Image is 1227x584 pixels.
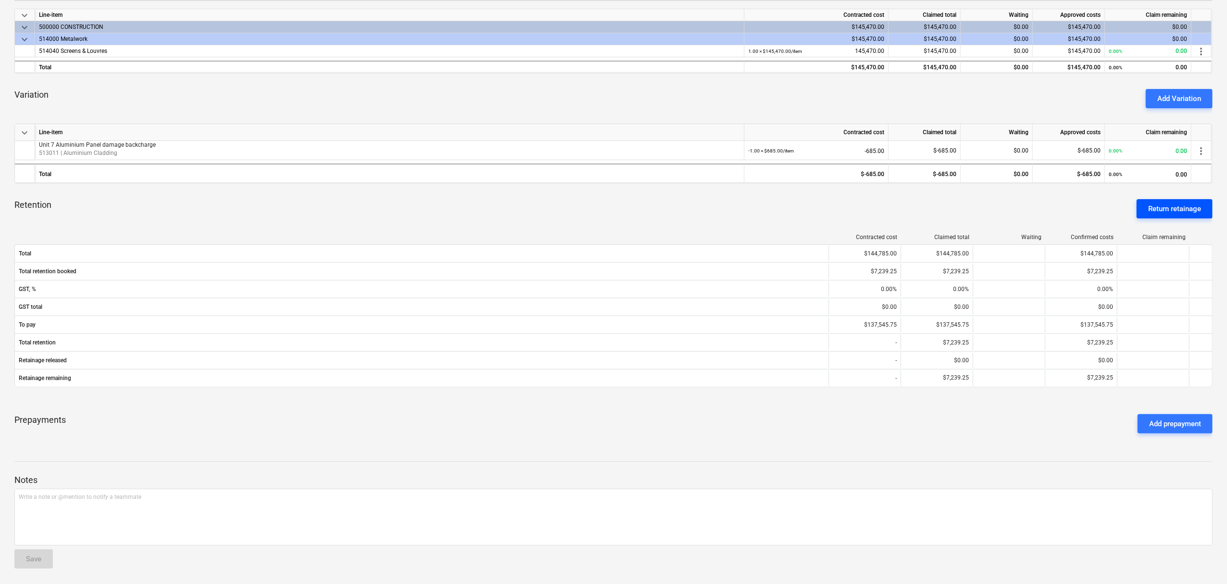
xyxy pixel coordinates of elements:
[14,199,51,218] p: Retention
[829,281,901,297] div: 0.00%
[829,264,901,279] div: $7,239.25
[748,141,884,161] div: -685.00
[889,21,961,33] div: $145,470.00
[39,45,740,57] div: 514040 Screens & Louvres
[933,147,956,154] span: $-685.00
[19,286,825,292] span: GST, %
[35,9,744,21] div: Line-item
[1148,203,1201,215] div: Return retainage
[39,33,740,45] div: 514000 Metalwork
[1109,148,1122,153] small: 0.00%
[19,339,825,346] span: Total retention
[961,33,1033,45] div: $0.00
[943,374,969,382] p: $7,239.25
[744,33,889,45] div: $145,470.00
[35,164,744,183] div: Total
[744,124,889,141] div: Contracted cost
[889,124,961,141] div: Claimed total
[1087,374,1113,382] p: $7,239.25
[829,246,901,261] div: $144,785.00
[901,246,973,261] div: $144,785.00
[1078,147,1101,154] span: $-685.00
[889,9,961,21] div: Claimed total
[1045,246,1117,261] div: $144,785.00
[1045,281,1117,297] div: 0.00%
[748,148,794,153] small: -1.00 × $685.00 / item
[19,375,825,381] span: Retainage remaining
[1195,46,1207,57] span: more_vert
[1033,21,1105,33] div: $145,470.00
[1033,61,1105,73] div: $145,470.00
[19,22,30,33] span: keyboard_arrow_down
[744,61,889,73] div: $145,470.00
[1105,21,1191,33] div: $0.00
[829,353,901,368] div: -
[19,304,825,310] span: GST total
[744,164,889,183] div: $-685.00
[19,250,825,257] span: Total
[1033,124,1105,141] div: Approved costs
[39,21,740,33] div: 500000 CONSTRUCTION
[961,124,1033,141] div: Waiting
[1033,164,1105,183] div: $-685.00
[901,353,973,368] div: $0.00
[1033,33,1105,45] div: $145,470.00
[1109,65,1122,70] small: 0.00%
[829,335,901,350] div: -
[1045,353,1117,368] div: $0.00
[35,124,744,141] div: Line-item
[39,149,740,157] p: 513011 | Aluminium Cladding
[19,321,825,328] span: To pay
[833,234,897,241] div: Contracted cost
[1109,165,1187,184] div: 0.00
[35,61,744,73] div: Total
[961,164,1033,183] div: $0.00
[961,9,1033,21] div: Waiting
[1014,48,1029,54] span: $0.00
[961,61,1033,73] div: $0.00
[19,357,825,364] span: Retainage released
[1109,172,1122,177] small: 0.00%
[748,45,884,57] div: 145,470.00
[829,370,901,386] div: -
[889,33,961,45] div: $145,470.00
[924,48,956,54] span: $145,470.00
[19,127,30,139] span: keyboard_arrow_down
[1014,147,1029,154] span: $0.00
[901,335,973,350] div: $7,239.25
[1105,9,1191,21] div: Claim remaining
[744,21,889,33] div: $145,470.00
[1033,9,1105,21] div: Approved costs
[1045,317,1117,332] div: $137,545.75
[901,264,973,279] div: $7,239.25
[829,299,901,315] div: $0.00
[1138,414,1213,433] button: Add prepayment
[1109,49,1122,54] small: 0.00%
[1068,48,1101,54] span: $145,470.00
[889,61,961,73] div: $145,470.00
[961,21,1033,33] div: $0.00
[14,414,66,433] p: Prepayments
[1105,33,1191,45] div: $0.00
[14,474,1213,486] p: Notes
[1109,45,1187,57] div: 0.00
[901,299,973,315] div: $0.00
[889,164,961,183] div: $-685.00
[744,9,889,21] div: Contracted cost
[1195,145,1207,157] span: more_vert
[1045,264,1117,279] div: $7,239.25
[1137,199,1213,218] button: Return retainage
[1109,141,1187,161] div: 0.00
[1049,234,1114,241] div: Confirmed costs
[977,234,1041,241] div: Waiting
[1121,234,1186,241] div: Claim remaining
[19,10,30,21] span: keyboard_arrow_down
[1157,92,1201,105] div: Add Variation
[1146,89,1213,108] button: Add Variation
[14,89,49,101] p: Variation
[829,317,901,332] div: $137,545.75
[1105,124,1191,141] div: Claim remaining
[19,34,30,45] span: keyboard_arrow_down
[1149,418,1201,430] div: Add prepayment
[39,141,740,149] p: Unit 7 Aluminium Panel damage backcharge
